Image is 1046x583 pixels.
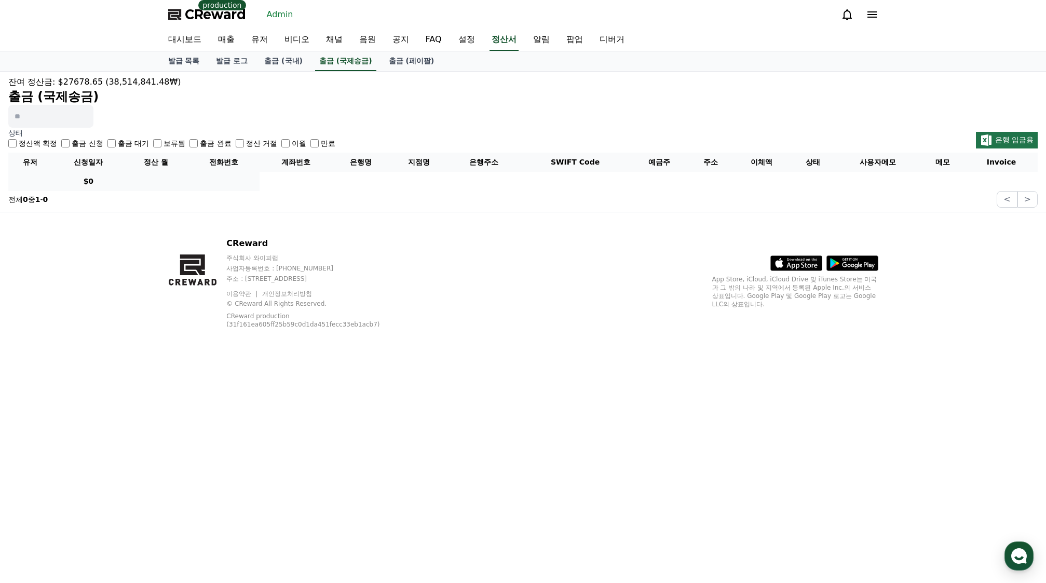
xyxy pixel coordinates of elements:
[448,153,520,172] th: 은행주소
[19,138,57,148] label: 정산액 확정
[381,51,443,71] a: 출금 (페이팔)
[35,195,40,204] strong: 1
[260,153,332,172] th: 계좌번호
[52,153,125,172] th: 신청일자
[226,300,409,308] p: © CReward All Rights Reserved.
[8,194,48,205] p: 전체 중 -
[997,191,1017,208] button: <
[246,138,277,148] label: 정산 거절
[160,345,173,353] span: 설정
[200,138,231,148] label: 출금 완료
[134,329,199,355] a: 설정
[256,51,311,71] a: 출금 (국내)
[921,153,965,172] th: 메모
[520,153,631,172] th: SWIFT Code
[210,29,243,51] a: 매출
[630,153,688,172] th: 예금주
[164,138,185,148] label: 보류됨
[390,153,448,172] th: 지점명
[8,153,52,172] th: 유저
[160,29,210,51] a: 대시보드
[168,6,246,23] a: CReward
[3,329,69,355] a: 홈
[292,138,306,148] label: 이월
[8,88,1038,105] h2: 출금 (국제송금)
[8,77,55,87] span: 잔여 정산금:
[58,77,181,87] span: $27678.65 (38,514,841.48₩)
[43,195,48,204] strong: 0
[558,29,591,51] a: 팝업
[351,29,384,51] a: 음원
[276,29,318,51] a: 비디오
[23,195,28,204] strong: 0
[226,275,409,283] p: 주소 : [STREET_ADDRESS]
[57,176,120,187] p: $0
[8,128,335,138] p: 상태
[72,138,103,148] label: 출금 신청
[226,254,409,262] p: 주식회사 와이피랩
[417,29,450,51] a: FAQ
[791,153,835,172] th: 상태
[315,51,376,71] a: 출금 (국제송금)
[525,29,558,51] a: 알림
[226,264,409,273] p: 사업자등록번호 : [PHONE_NUMBER]
[243,29,276,51] a: 유저
[976,132,1038,148] button: 은행 입금용
[33,345,39,353] span: 홈
[450,29,483,51] a: 설정
[318,29,351,51] a: 채널
[965,153,1038,172] th: Invoice
[332,153,390,172] th: 은행명
[995,135,1034,144] span: 은행 입금용
[321,138,335,148] label: 만료
[185,6,246,23] span: CReward
[160,51,208,71] a: 발급 목록
[835,153,921,172] th: 사용자메모
[187,153,260,172] th: 전화번호
[118,138,149,148] label: 출금 대기
[226,312,392,329] p: CReward production (31f161ea605ff25b59c0d1da451fecc33eb1acb7)
[95,345,107,354] span: 대화
[69,329,134,355] a: 대화
[263,6,297,23] a: Admin
[1017,191,1038,208] button: >
[688,153,732,172] th: 주소
[208,51,256,71] a: 발급 로그
[591,29,633,51] a: 디버거
[226,290,259,297] a: 이용약관
[712,275,878,308] p: App Store, iCloud, iCloud Drive 및 iTunes Store는 미국과 그 밖의 나라 및 지역에서 등록된 Apple Inc.의 서비스 상표입니다. Goo...
[732,153,791,172] th: 이체액
[262,290,312,297] a: 개인정보처리방침
[490,29,519,51] a: 정산서
[226,237,409,250] p: CReward
[384,29,417,51] a: 공지
[125,153,187,172] th: 정산 월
